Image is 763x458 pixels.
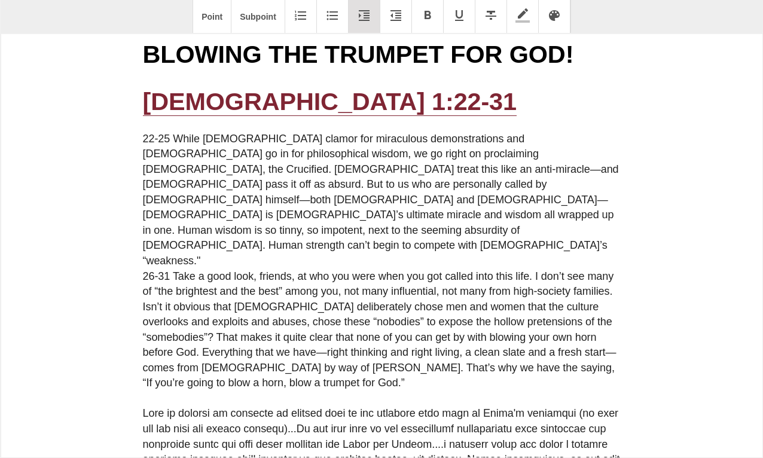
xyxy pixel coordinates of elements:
[143,88,517,116] span: [DEMOGRAPHIC_DATA] 1:22-31
[143,132,621,269] p: 22-25 While [DEMOGRAPHIC_DATA] clamor for miraculous demonstrations and [DEMOGRAPHIC_DATA] go in ...
[143,269,621,391] p: 26-31 Take a good look, friends, at who you were when you got called into this life. I don’t see ...
[202,12,222,22] span: Point
[143,37,621,84] h1: BLOWING THE TRUMPET FOR GOD!
[240,12,276,22] span: Subpoint
[703,398,749,444] iframe: Drift Widget Chat Controller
